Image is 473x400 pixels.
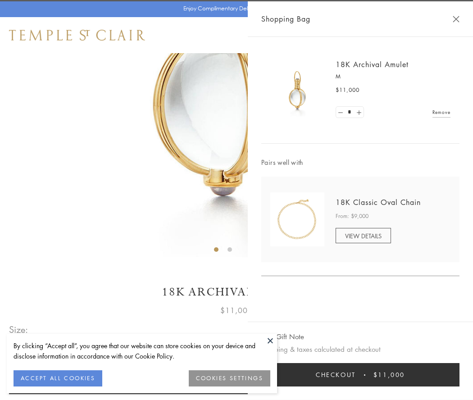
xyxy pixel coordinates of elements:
[261,363,459,386] button: Checkout $11,000
[336,59,409,69] a: 18K Archival Amulet
[432,107,450,117] a: Remove
[270,63,324,117] img: 18K Archival Amulet
[336,228,391,243] a: VIEW DETAILS
[220,305,253,316] span: $11,000
[14,341,270,361] div: By clicking “Accept all”, you agree that our website can store cookies on your device and disclos...
[336,212,368,221] span: From: $9,000
[316,370,356,380] span: Checkout
[189,370,270,386] button: COOKIES SETTINGS
[183,4,286,13] p: Enjoy Complimentary Delivery & Returns
[453,16,459,23] button: Close Shopping Bag
[373,370,405,380] span: $11,000
[261,157,459,168] span: Pairs well with
[9,30,145,41] img: Temple St. Clair
[14,370,102,386] button: ACCEPT ALL COOKIES
[9,284,464,300] h1: 18K Archival Amulet
[336,107,345,118] a: Set quantity to 0
[9,322,29,337] span: Size:
[345,232,382,240] span: VIEW DETAILS
[261,13,310,25] span: Shopping Bag
[354,107,363,118] a: Set quantity to 2
[261,344,459,355] p: Shipping & taxes calculated at checkout
[336,72,450,81] p: M
[336,197,421,207] a: 18K Classic Oval Chain
[336,86,359,95] span: $11,000
[261,331,304,342] button: Add Gift Note
[270,192,324,246] img: N88865-OV18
